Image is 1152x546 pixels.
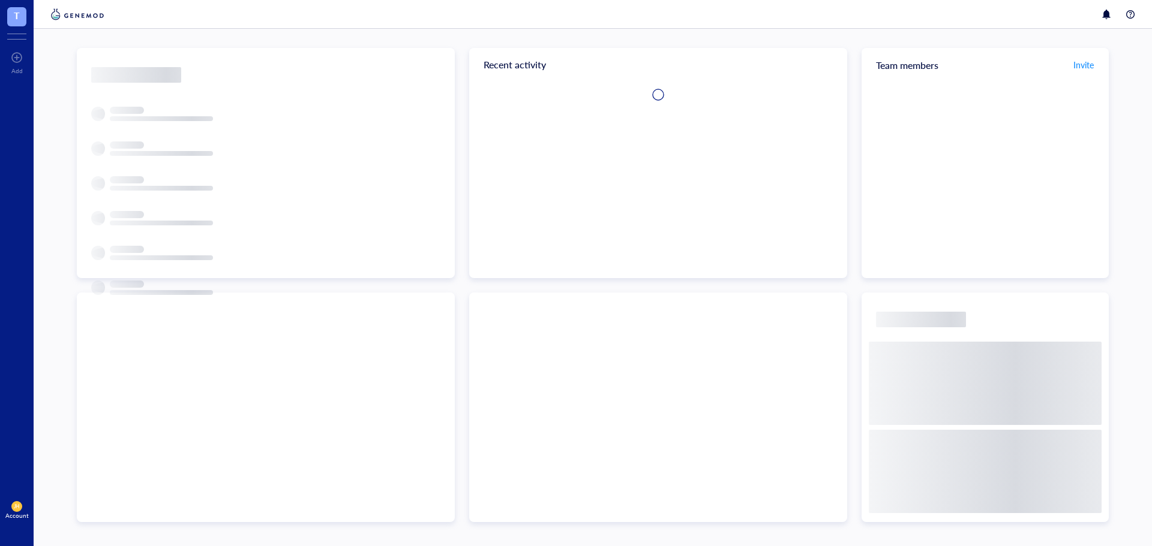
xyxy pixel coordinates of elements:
img: genemod-logo [48,7,107,22]
button: Invite [1073,55,1094,74]
div: Account [5,512,29,519]
span: T [14,8,20,23]
span: Invite [1073,59,1094,71]
div: Add [11,67,23,74]
div: Recent activity [469,48,847,82]
span: JH [14,503,20,509]
div: Team members [862,48,1109,82]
